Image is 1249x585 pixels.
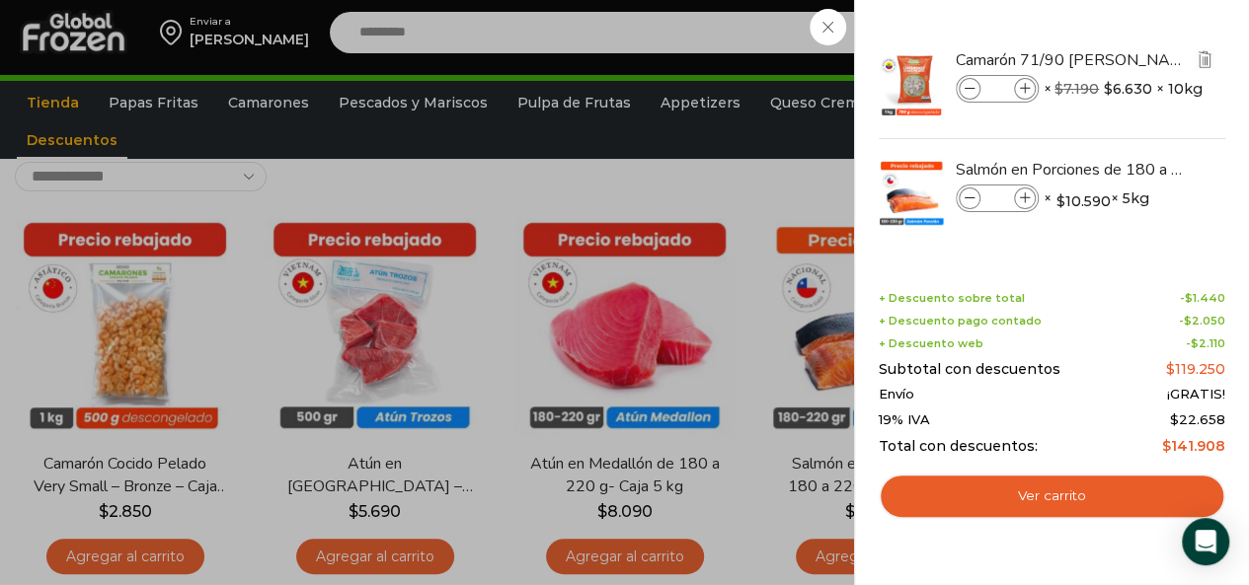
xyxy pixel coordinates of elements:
[1044,184,1149,212] span: × × 5kg
[879,438,1038,455] span: Total con descuentos:
[1182,518,1229,565] div: Open Intercom Messenger
[1104,79,1113,99] span: $
[1196,50,1213,68] img: Eliminar Camarón 71/90 Crudo Pelado sin Vena - Silver - Caja 10 kg del carrito
[1179,315,1225,328] span: -
[1185,291,1225,305] bdi: 1.440
[982,187,1012,209] input: Product quantity
[1104,79,1152,99] bdi: 6.630
[1054,80,1063,98] span: $
[1191,336,1199,350] span: $
[1185,291,1193,305] span: $
[1044,75,1203,103] span: × × 10kg
[879,315,1042,328] span: + Descuento pago contado
[1186,337,1225,350] span: -
[879,361,1060,378] span: Subtotal con descuentos
[1184,314,1225,328] bdi: 2.050
[1191,336,1225,350] bdi: 2.110
[1167,387,1225,402] span: ¡GRATIS!
[1180,292,1225,305] span: -
[1184,314,1192,328] span: $
[879,292,1025,305] span: + Descuento sobre total
[956,159,1191,181] a: Salmón en Porciones de 180 a 220 gr - Caja 5 kg
[1166,360,1225,378] bdi: 119.250
[879,337,983,350] span: + Descuento web
[982,78,1012,100] input: Product quantity
[1166,360,1175,378] span: $
[1162,437,1171,455] span: $
[956,49,1191,71] a: Camarón 71/90 [PERSON_NAME] sin Vena - Silver - Caja 10 kg
[879,474,1225,519] a: Ver carrito
[1170,411,1225,427] span: 22.658
[879,412,930,428] span: 19% IVA
[1194,48,1215,73] a: Eliminar Camarón 71/90 Crudo Pelado sin Vena - Silver - Caja 10 kg del carrito
[1170,411,1179,427] span: $
[1056,191,1065,211] span: $
[879,387,914,402] span: Envío
[1162,437,1225,455] bdi: 141.908
[1056,191,1111,211] bdi: 10.590
[1054,80,1099,98] bdi: 7.190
